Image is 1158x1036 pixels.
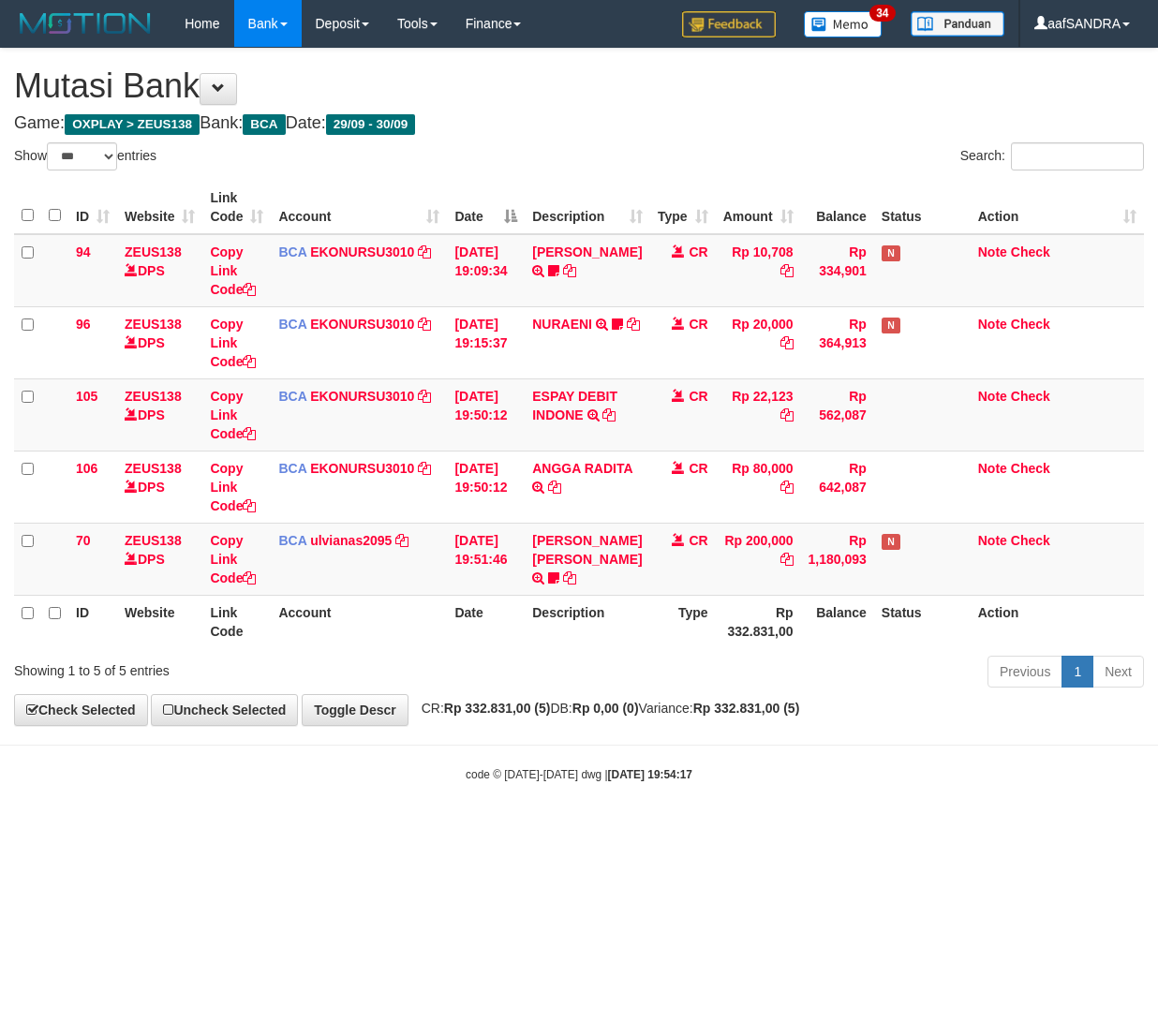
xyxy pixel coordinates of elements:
[76,389,97,404] span: 105
[801,306,874,378] td: Rp 364,913
[14,9,156,37] img: MOTION_logo.png
[1092,656,1144,688] a: Next
[1011,317,1050,332] a: Check
[310,389,414,404] a: EKONURSU3010
[447,306,525,378] td: [DATE] 19:15:37
[302,694,408,726] a: Toggle Descr
[278,244,306,259] span: BCA
[444,701,551,716] strong: Rp 332.831,00 (5)
[271,595,447,648] th: Account
[689,317,707,332] span: CR
[869,5,895,22] span: 34
[978,244,1007,259] a: Note
[243,114,285,135] span: BCA
[117,306,202,378] td: DPS
[14,142,156,170] label: Show entries
[801,378,874,451] td: Rp 562,087
[418,244,431,259] a: Copy EKONURSU3010 to clipboard
[125,389,182,404] a: ZEUS138
[689,461,707,476] span: CR
[978,461,1007,476] a: Note
[125,317,182,332] a: ZEUS138
[693,701,800,716] strong: Rp 332.831,00 (5)
[882,318,900,333] span: Has Note
[310,244,414,259] a: EKONURSU3010
[310,317,414,332] a: EKONURSU3010
[210,389,256,441] a: Copy Link Code
[117,234,202,307] td: DPS
[210,317,256,369] a: Copy Link Code
[532,244,642,259] a: [PERSON_NAME]
[418,461,431,476] a: Copy EKONURSU3010 to clipboard
[548,480,561,495] a: Copy ANGGA RADITA to clipboard
[563,570,576,585] a: Copy AGUNG LAKSONO SURY to clipboard
[310,461,414,476] a: EKONURSU3010
[650,181,716,234] th: Type: activate to sort column ascending
[14,654,468,680] div: Showing 1 to 5 of 5 entries
[780,552,794,567] a: Copy Rp 200,000 to clipboard
[716,181,801,234] th: Amount: activate to sort column ascending
[971,595,1144,648] th: Action
[76,533,91,548] span: 70
[1011,461,1050,476] a: Check
[117,451,202,523] td: DPS
[447,451,525,523] td: [DATE] 19:50:12
[716,523,801,595] td: Rp 200,000
[532,389,617,422] a: ESPAY DEBIT INDONE
[466,768,692,781] small: code © [DATE]-[DATE] dwg |
[210,461,256,513] a: Copy Link Code
[14,694,148,726] a: Check Selected
[563,263,576,278] a: Copy ALFON STEFFE to clipboard
[117,181,202,234] th: Website: activate to sort column ascending
[68,595,117,648] th: ID
[1011,389,1050,404] a: Check
[987,656,1062,688] a: Previous
[14,67,1144,105] h1: Mutasi Bank
[689,389,707,404] span: CR
[689,244,707,259] span: CR
[689,533,707,548] span: CR
[278,461,306,476] span: BCA
[125,461,182,476] a: ZEUS138
[447,378,525,451] td: [DATE] 19:50:12
[326,114,416,135] span: 29/09 - 30/09
[210,244,256,297] a: Copy Link Code
[418,317,431,332] a: Copy EKONURSU3010 to clipboard
[650,595,716,648] th: Type
[68,181,117,234] th: ID: activate to sort column ascending
[1011,244,1050,259] a: Check
[14,114,1144,133] h4: Game: Bank: Date:
[278,317,306,332] span: BCA
[971,181,1144,234] th: Action: activate to sort column ascending
[882,534,900,550] span: Has Note
[780,480,794,495] a: Copy Rp 80,000 to clipboard
[151,694,298,726] a: Uncheck Selected
[911,11,1004,37] img: panduan.png
[447,181,525,234] th: Date: activate to sort column descending
[801,181,874,234] th: Balance
[525,181,649,234] th: Description: activate to sort column ascending
[395,533,408,548] a: Copy ulvianas2095 to clipboard
[978,533,1007,548] a: Note
[716,451,801,523] td: Rp 80,000
[532,317,592,332] a: NURAENI
[874,595,971,648] th: Status
[882,245,900,261] span: Has Note
[874,181,971,234] th: Status
[117,378,202,451] td: DPS
[978,317,1007,332] a: Note
[716,378,801,451] td: Rp 22,123
[310,533,392,548] a: ulvianas2095
[780,335,794,350] a: Copy Rp 20,000 to clipboard
[602,407,616,422] a: Copy ESPAY DEBIT INDONE to clipboard
[202,181,271,234] th: Link Code: activate to sort column ascending
[412,701,800,716] span: CR: DB: Variance:
[210,533,256,585] a: Copy Link Code
[76,244,91,259] span: 94
[532,461,632,476] a: ANGGA RADITA
[1011,142,1144,170] input: Search:
[447,234,525,307] td: [DATE] 19:09:34
[804,11,883,37] img: Button%20Memo.svg
[572,701,639,716] strong: Rp 0,00 (0)
[202,595,271,648] th: Link Code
